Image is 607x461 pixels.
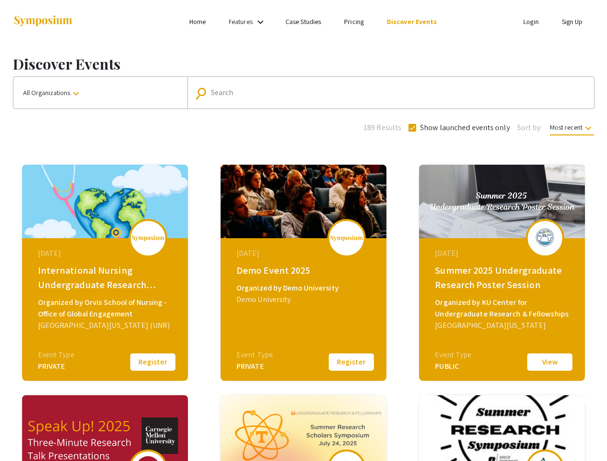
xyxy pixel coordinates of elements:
[435,320,571,331] div: [GEOGRAPHIC_DATA][US_STATE]
[531,226,559,250] img: summer-2025-undergraduate-research-poster-session_eventLogo_a048e7_.png
[550,123,594,135] span: Most recent
[22,165,188,238] img: global-connections-in-nursing-philippines-neva_eventCoverPhoto_3453dd__thumb.png
[38,361,74,372] div: PRIVATE
[236,282,373,294] div: Organized by Demo University
[327,352,375,372] button: Register
[419,165,585,238] img: summer-2025-undergraduate-research-poster-session_eventCoverPhoto_77f9a4__thumb.jpg
[38,263,174,292] div: International Nursing Undergraduate Research Symposium (INURS)
[38,320,174,331] div: [GEOGRAPHIC_DATA][US_STATE] (UNR)
[435,297,571,320] div: Organized by KU Center for Undergraduate Research & Fellowships
[236,361,273,372] div: PRIVATE
[38,297,174,320] div: Organized by Orvis School of Nursing - Office of Global Engagement
[13,15,73,28] img: Symposium by ForagerOne
[285,17,321,26] a: Case Studies
[435,263,571,292] div: Summer 2025 Undergraduate Research Poster Session
[7,418,41,454] iframe: Chat
[236,294,373,305] div: Demo University
[197,85,211,102] mat-icon: Search
[236,349,273,361] div: Event Type
[236,248,373,259] div: [DATE]
[70,88,82,99] mat-icon: keyboard_arrow_down
[129,352,177,372] button: Register
[526,352,574,372] button: View
[344,17,364,26] a: Pricing
[13,55,595,73] h1: Discover Events
[542,119,602,136] button: Most recent
[330,235,363,242] img: logo_v2.png
[221,165,386,238] img: demo-event-2025_eventCoverPhoto_e268cd__thumb.jpg
[229,17,253,26] a: Features
[387,17,437,26] a: Discover Events
[23,88,82,97] span: All Organizations
[364,122,401,133] span: 189 Results
[38,349,74,361] div: Event Type
[435,361,471,372] div: PUBLIC
[435,248,571,259] div: [DATE]
[523,17,539,26] a: Login
[582,122,594,134] mat-icon: keyboard_arrow_down
[38,248,174,259] div: [DATE]
[13,77,187,109] button: All Organizations
[517,122,542,133] span: Sort by:
[435,349,471,361] div: Event Type
[420,122,510,133] span: Show launched events only
[131,235,165,242] img: logo_v2.png
[562,17,583,26] a: Sign Up
[189,17,206,26] a: Home
[255,16,266,28] mat-icon: Expand Features list
[236,263,373,278] div: Demo Event 2025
